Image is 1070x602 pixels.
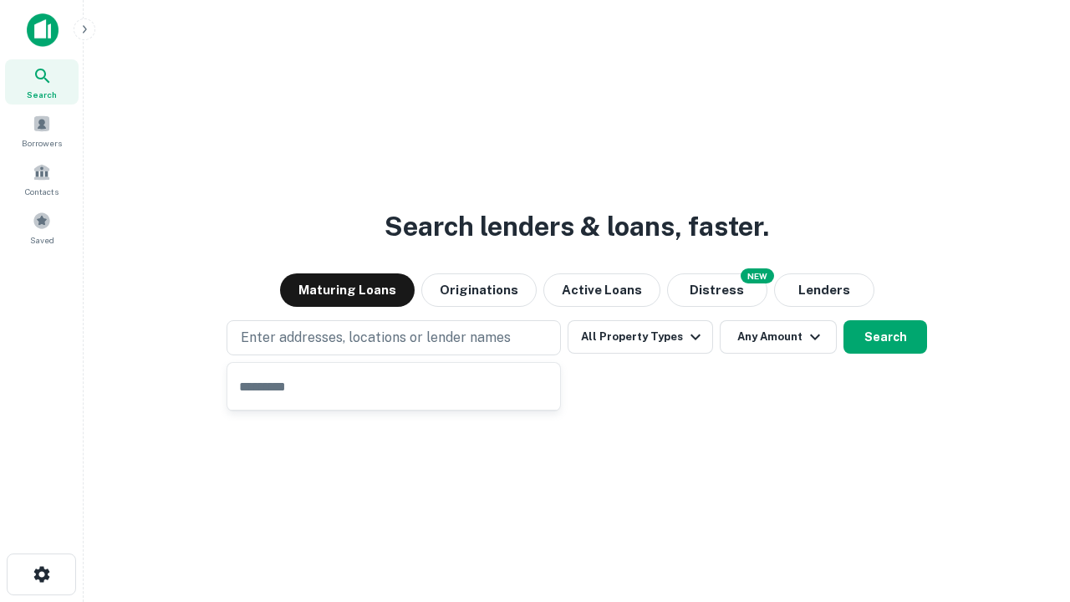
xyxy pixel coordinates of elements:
a: Saved [5,205,79,250]
a: Search [5,59,79,105]
button: Maturing Loans [280,273,415,307]
button: Originations [421,273,537,307]
button: Enter addresses, locations or lender names [227,320,561,355]
span: Borrowers [22,136,62,150]
button: Lenders [774,273,874,307]
span: Contacts [25,185,59,198]
p: Enter addresses, locations or lender names [241,328,511,348]
span: Search [27,88,57,101]
button: Any Amount [720,320,837,354]
iframe: Chat Widget [986,468,1070,548]
button: All Property Types [568,320,713,354]
div: NEW [741,268,774,283]
a: Borrowers [5,108,79,153]
h3: Search lenders & loans, faster. [385,207,769,247]
span: Saved [30,233,54,247]
button: Search distressed loans with lien and other non-mortgage details. [667,273,767,307]
button: Search [843,320,927,354]
a: Contacts [5,156,79,202]
button: Active Loans [543,273,660,307]
img: capitalize-icon.png [27,13,59,47]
